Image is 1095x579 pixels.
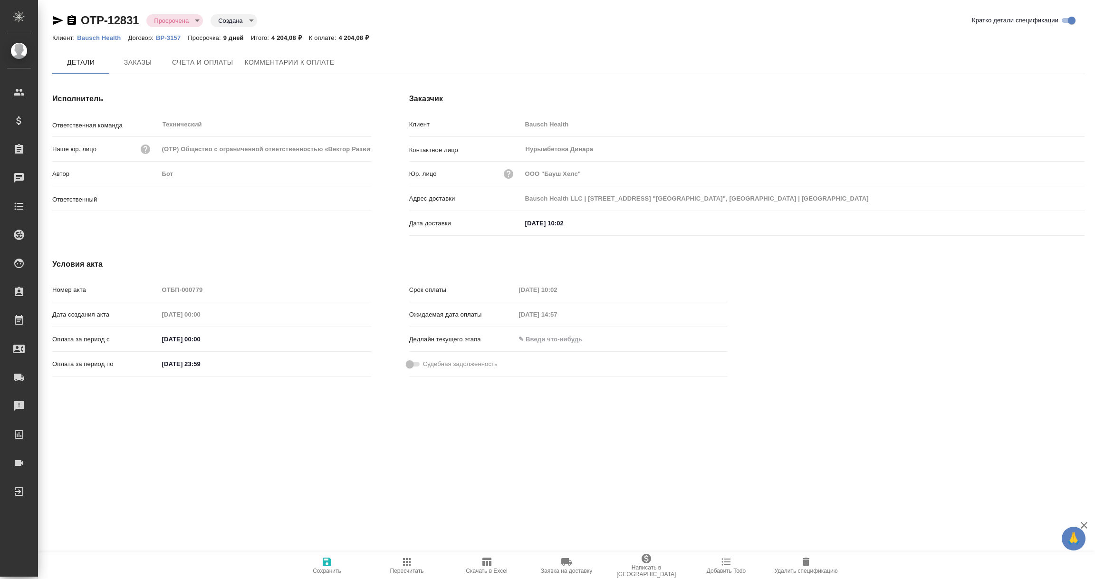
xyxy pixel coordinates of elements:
[409,93,1085,105] h4: Заказчик
[159,167,371,181] input: Пустое поле
[159,357,242,371] input: ✎ Введи что-нибудь
[409,120,522,129] p: Клиент
[52,310,159,319] p: Дата создания акта
[58,57,104,68] span: Детали
[52,34,77,41] p: Клиент:
[522,192,1085,205] input: Пустое поле
[52,335,159,344] p: Оплата за период с
[522,167,1085,181] input: Пустое поле
[515,308,598,321] input: Пустое поле
[271,34,309,41] p: 4 204,08 ₽
[409,335,516,344] p: Дедлайн текущего этапа
[156,34,188,41] p: ВР-3157
[81,14,139,27] a: OTP-12831
[52,15,64,26] button: Скопировать ссылку для ЯМессенджера
[1066,529,1082,549] span: 🙏
[211,14,257,27] div: Просрочена
[409,145,522,155] p: Контактное лицо
[159,283,371,297] input: Пустое поле
[52,145,96,154] p: Наше юр. лицо
[188,34,223,41] p: Просрочка:
[223,34,251,41] p: 9 дней
[409,194,522,203] p: Адрес доставки
[1062,527,1085,550] button: 🙏
[115,57,161,68] span: Заказы
[159,142,371,156] input: Пустое поле
[409,310,516,319] p: Ожидаемая дата оплаты
[77,34,128,41] p: Bausch Health
[159,308,242,321] input: Пустое поле
[77,33,128,41] a: Bausch Health
[66,15,77,26] button: Скопировать ссылку
[52,93,371,105] h4: Исполнитель
[52,259,728,270] h4: Условия акта
[245,57,335,68] span: Комментарии к оплате
[409,285,516,295] p: Срок оплаты
[172,57,233,68] span: Счета и оплаты
[52,359,159,369] p: Оплата за период по
[156,33,188,41] a: ВР-3157
[522,117,1085,131] input: Пустое поле
[338,34,376,41] p: 4 204,08 ₽
[128,34,156,41] p: Договор:
[52,285,159,295] p: Номер акта
[52,121,159,130] p: Ответственная команда
[366,198,368,200] button: Open
[151,17,192,25] button: Просрочена
[215,17,245,25] button: Создана
[251,34,271,41] p: Итого:
[159,332,242,346] input: ✎ Введи что-нибудь
[522,216,605,230] input: ✎ Введи что-нибудь
[52,195,159,204] p: Ответственный
[146,14,203,27] div: Просрочена
[515,332,598,346] input: ✎ Введи что-нибудь
[309,34,339,41] p: К оплате:
[515,283,598,297] input: Пустое поле
[409,169,437,179] p: Юр. лицо
[423,359,498,369] span: Судебная задолженность
[52,169,159,179] p: Автор
[409,219,522,228] p: Дата доставки
[972,16,1058,25] span: Кратко детали спецификации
